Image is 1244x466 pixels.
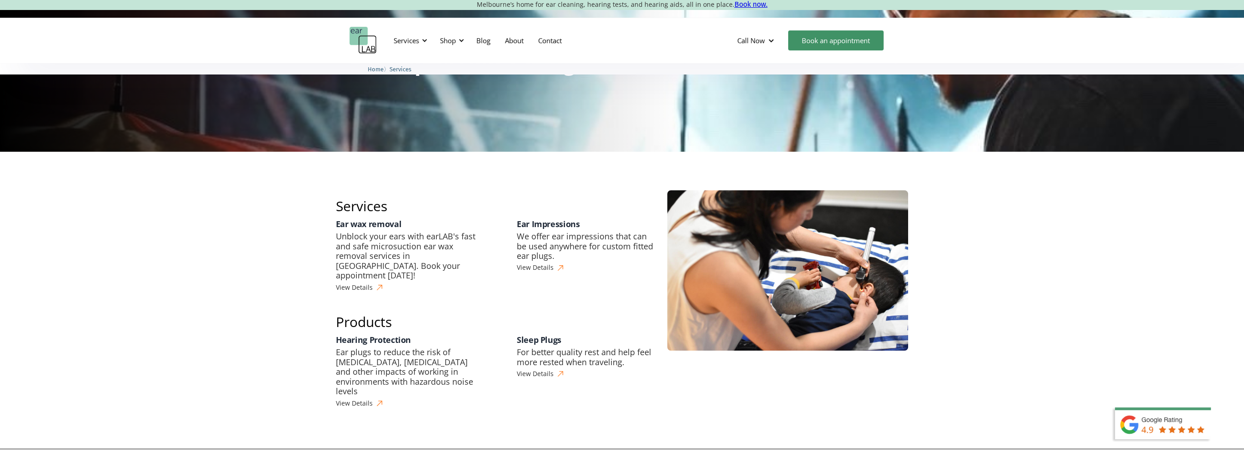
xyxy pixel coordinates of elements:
div: Hearing Protection [336,333,411,346]
p: For better quality rest and help feel more rested when traveling. [517,347,657,367]
a: View Details [517,261,567,275]
div: Services [388,27,430,54]
div: Shop [435,27,467,54]
span: Services [390,66,411,73]
p: Ear plugs to reduce the risk of [MEDICAL_DATA], [MEDICAL_DATA] and other impacts of working in en... [336,347,476,397]
a: home [350,27,377,54]
div: Shop [440,36,456,45]
li: 〉 [368,64,390,74]
a: Blog [469,27,498,54]
a: View Details [336,281,386,294]
div: View Details [336,284,373,292]
p: We offer ear impressions that can be used anywhere for custom fitted ear plugs. [517,232,657,261]
h2: Services [336,199,657,213]
div: View Details [517,264,554,272]
div: Services [394,36,419,45]
div: Call Now [737,36,765,45]
div: View Details [517,370,554,378]
a: Services [390,64,411,73]
div: View Details [336,400,373,407]
span: Home [368,66,384,73]
div: Call Now [730,27,784,54]
a: About [498,27,531,54]
a: Home [368,64,384,73]
div: Ear wax removal [336,218,402,230]
div: Sleep Plugs [517,333,561,346]
h2: Products [336,315,657,329]
a: Contact [531,27,569,54]
a: View Details [517,367,567,381]
a: Book an appointment [788,30,884,50]
img: having a hearing checkup. [667,190,908,351]
div: Ear Impressions [517,218,580,230]
a: View Details [336,397,386,410]
p: Unblock your ears with earLAB's fast and safe microsuction ear wax removal services in [GEOGRAPHI... [336,232,476,281]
